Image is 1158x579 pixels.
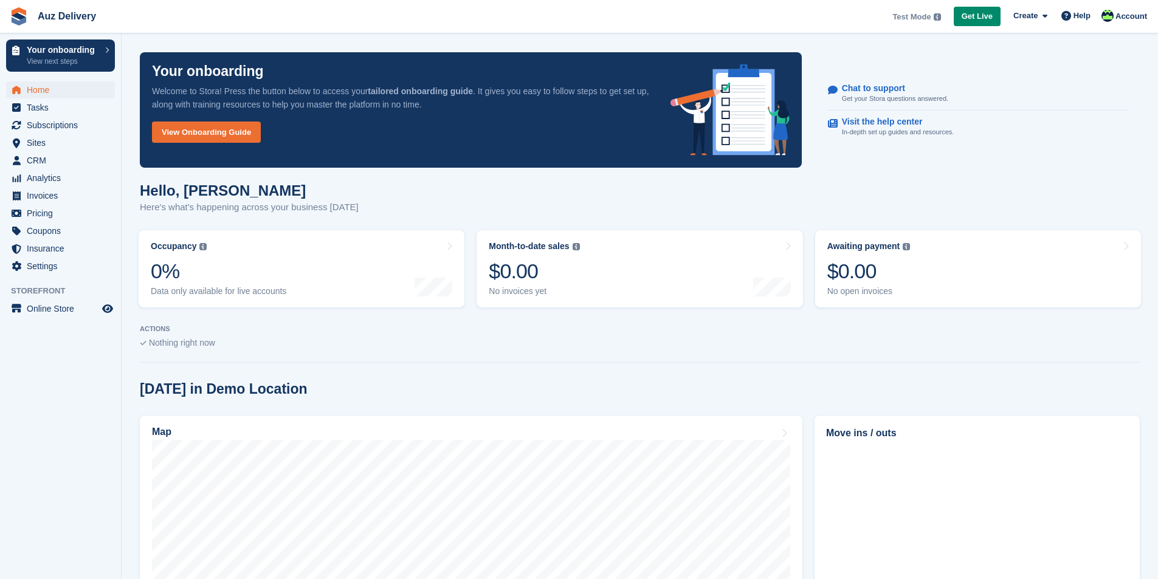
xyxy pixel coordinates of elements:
[11,285,121,297] span: Storefront
[368,86,473,96] strong: tailored onboarding guide
[6,81,115,98] a: menu
[27,81,100,98] span: Home
[828,111,1128,143] a: Visit the help center In-depth set up guides and resources.
[27,152,100,169] span: CRM
[892,11,931,23] span: Test Mode
[152,427,171,437] h2: Map
[151,241,196,252] div: Occupancy
[27,170,100,187] span: Analytics
[962,10,993,22] span: Get Live
[1013,10,1038,22] span: Create
[815,230,1141,307] a: Awaiting payment $0.00 No open invoices
[100,301,115,316] a: Preview store
[6,258,115,275] a: menu
[152,84,651,111] p: Welcome to Stora! Press the button below to access your . It gives you easy to follow steps to ge...
[27,46,99,54] p: Your onboarding
[6,222,115,239] a: menu
[27,300,100,317] span: Online Store
[573,243,580,250] img: icon-info-grey-7440780725fd019a000dd9b08b2336e03edf1995a4989e88bcd33f0948082b44.svg
[477,230,802,307] a: Month-to-date sales $0.00 No invoices yet
[6,205,115,222] a: menu
[6,117,115,134] a: menu
[842,127,954,137] p: In-depth set up guides and resources.
[27,134,100,151] span: Sites
[6,152,115,169] a: menu
[27,222,100,239] span: Coupons
[10,7,28,26] img: stora-icon-8386f47178a22dfd0bd8f6a31ec36ba5ce8667c1dd55bd0f319d3a0aa187defe.svg
[489,259,579,284] div: $0.00
[140,182,359,199] h1: Hello, [PERSON_NAME]
[33,6,101,26] a: Auz Delivery
[827,241,900,252] div: Awaiting payment
[489,286,579,296] div: No invoices yet
[27,117,100,134] span: Subscriptions
[27,240,100,257] span: Insurance
[842,83,939,94] p: Chat to support
[842,94,948,104] p: Get your Stora questions answered.
[140,200,359,214] p: Here's what's happening across your business [DATE]
[27,205,100,222] span: Pricing
[152,64,264,78] p: Your onboarding
[151,286,286,296] div: Data only available for live accounts
[6,300,115,317] a: menu
[489,241,569,252] div: Month-to-date sales
[903,243,910,250] img: icon-info-grey-7440780725fd019a000dd9b08b2336e03edf1995a4989e88bcd33f0948082b44.svg
[828,77,1128,111] a: Chat to support Get your Stora questions answered.
[1074,10,1091,22] span: Help
[1115,10,1147,22] span: Account
[139,230,464,307] a: Occupancy 0% Data only available for live accounts
[826,426,1128,440] h2: Move ins / outs
[670,64,790,156] img: onboarding-info-6c161a55d2c0e0a8cae90662b2fe09162a5109e8cc188191df67fb4f79e88e88.svg
[27,99,100,116] span: Tasks
[140,325,1140,333] p: ACTIONS
[934,13,941,21] img: icon-info-grey-7440780725fd019a000dd9b08b2336e03edf1995a4989e88bcd33f0948082b44.svg
[199,243,207,250] img: icon-info-grey-7440780725fd019a000dd9b08b2336e03edf1995a4989e88bcd33f0948082b44.svg
[6,99,115,116] a: menu
[140,381,308,397] h2: [DATE] in Demo Location
[152,122,261,143] a: View Onboarding Guide
[1101,10,1114,22] img: Beji Obong
[6,39,115,72] a: Your onboarding View next steps
[151,259,286,284] div: 0%
[27,258,100,275] span: Settings
[6,187,115,204] a: menu
[827,286,911,296] div: No open invoices
[827,259,911,284] div: $0.00
[149,338,215,348] span: Nothing right now
[140,341,146,346] img: blank_slate_check_icon-ba018cac091ee9be17c0a81a6c232d5eb81de652e7a59be601be346b1b6ddf79.svg
[6,240,115,257] a: menu
[27,56,99,67] p: View next steps
[842,117,945,127] p: Visit the help center
[6,134,115,151] a: menu
[954,7,1001,27] a: Get Live
[27,187,100,204] span: Invoices
[6,170,115,187] a: menu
